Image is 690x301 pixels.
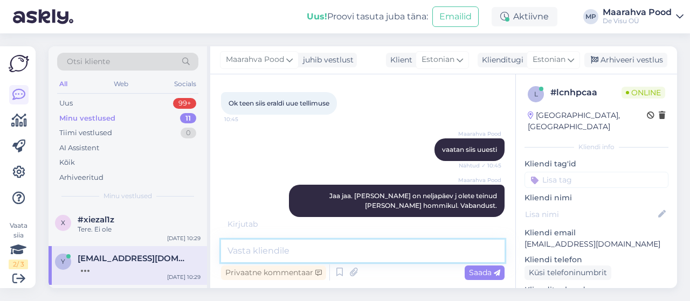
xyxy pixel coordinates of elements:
div: Tiimi vestlused [59,128,112,138]
div: [DATE] 10:29 [167,273,201,281]
p: Kliendi email [525,227,668,239]
p: [EMAIL_ADDRESS][DOMAIN_NAME] [525,239,668,250]
div: Kirjutab [221,219,505,230]
div: [DATE] 10:29 [167,234,201,242]
div: Klient [386,54,412,66]
div: Vaata siia [9,221,28,269]
span: Maarahva Pood [226,54,284,66]
div: MP [583,9,598,24]
div: juhib vestlust [299,54,354,66]
span: Maarahva Pood [458,130,501,138]
div: 0 [181,128,196,138]
div: AI Assistent [59,143,99,153]
span: Jaa jaa. [PERSON_NAME] on neljapäev j olete teinud [PERSON_NAME] hommikul. Vabandust. [329,192,499,209]
img: Askly Logo [9,55,29,72]
span: 10:45 [224,115,265,123]
input: Lisa nimi [525,208,656,220]
div: Uus [59,98,73,109]
div: 11 [180,113,196,124]
div: Tere. Ei ole [78,225,201,234]
div: Arhiveeri vestlus [584,53,667,67]
input: Lisa tag [525,172,668,188]
span: l [534,90,538,98]
span: Ok teen siis eraldi uue tellimuse [229,99,329,107]
div: Kliendi info [525,142,668,152]
p: Klienditeekond [525,284,668,296]
div: Privaatne kommentaar [221,265,326,280]
span: Maarahva Pood [458,176,501,184]
a: Maarahva PoodDe Visu OÜ [603,8,684,25]
div: Kõik [59,157,75,168]
span: vaatan siis uuesti [442,145,497,153]
span: #xiezal1z [78,215,114,225]
span: yvi.tillart@gmail.com [78,254,190,263]
p: Kliendi tag'id [525,158,668,170]
span: Saada [469,268,500,277]
span: x [61,219,65,227]
div: Proovi tasuta juba täna: [307,10,428,23]
b: Uus! [307,11,327,22]
p: Kliendi telefon [525,254,668,265]
span: Estonian [533,54,565,66]
div: Socials [172,77,198,91]
div: 99+ [173,98,196,109]
div: De Visu OÜ [603,17,672,25]
span: Nähtud ✓ 10:45 [459,162,501,170]
div: All [57,77,70,91]
div: Maarahva Pood [603,8,672,17]
span: Online [622,87,665,99]
div: 2 / 3 [9,260,28,269]
span: Minu vestlused [103,191,152,201]
div: Aktiivne [492,7,557,26]
span: Otsi kliente [67,56,110,67]
span: Nähtud ✓ 10:46 [459,218,501,226]
button: Emailid [432,6,479,27]
div: Küsi telefoninumbrit [525,265,611,280]
div: Klienditugi [478,54,523,66]
div: Minu vestlused [59,113,115,124]
p: Kliendi nimi [525,192,668,204]
div: # lcnhpcaa [550,86,622,99]
div: Web [112,77,130,91]
div: Arhiveeritud [59,172,103,183]
span: Estonian [422,54,454,66]
div: [GEOGRAPHIC_DATA], [GEOGRAPHIC_DATA] [528,110,647,132]
span: y [61,257,65,265]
